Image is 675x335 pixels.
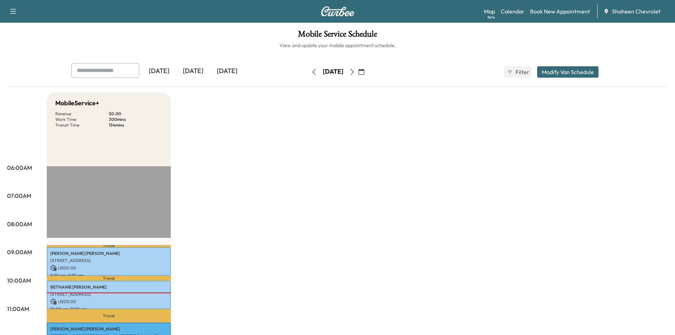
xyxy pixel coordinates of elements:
[7,163,32,172] p: 06:00AM
[210,63,244,79] div: [DATE]
[50,273,167,278] p: 8:50 am - 9:50 am
[50,306,167,312] p: 10:00 am - 11:00 am
[7,305,29,313] p: 11:00AM
[7,191,31,200] p: 07:00AM
[50,258,167,263] p: [STREET_ADDRESS]
[7,276,31,285] p: 10:00AM
[55,117,109,122] p: Work Time
[612,7,660,16] span: Shaheen Chevrolet
[55,111,109,117] p: Revenue
[50,265,167,271] p: USD 0.00
[501,7,524,16] a: Calendar
[50,251,167,256] p: [PERSON_NAME] [PERSON_NAME]
[142,63,176,79] div: [DATE]
[55,122,109,128] p: Transit Time
[109,122,162,128] p: 134 mins
[537,66,598,78] button: Modify Van Schedule
[109,111,162,117] p: $ 0.00
[50,298,167,305] p: USD 0.00
[47,245,171,247] p: Travel
[47,276,171,280] p: Travel
[504,66,531,78] button: Filter
[516,68,528,76] span: Filter
[7,42,668,49] h6: View and update your mobile appointment schedule.
[109,117,162,122] p: 300 mins
[7,30,668,42] h1: Mobile Service Schedule
[50,284,167,290] p: BETHANIE [PERSON_NAME]
[50,291,167,297] p: [STREET_ADDRESS]
[47,309,171,323] p: Travel
[50,326,167,332] p: [PERSON_NAME] [PERSON_NAME]
[484,7,495,16] a: MapBeta
[7,248,32,256] p: 09:00AM
[176,63,210,79] div: [DATE]
[488,15,495,20] div: Beta
[323,67,343,76] div: [DATE]
[55,98,99,108] h5: MobileService+
[530,7,590,16] a: Book New Appointment
[321,6,355,16] img: Curbee Logo
[7,220,32,228] p: 08:00AM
